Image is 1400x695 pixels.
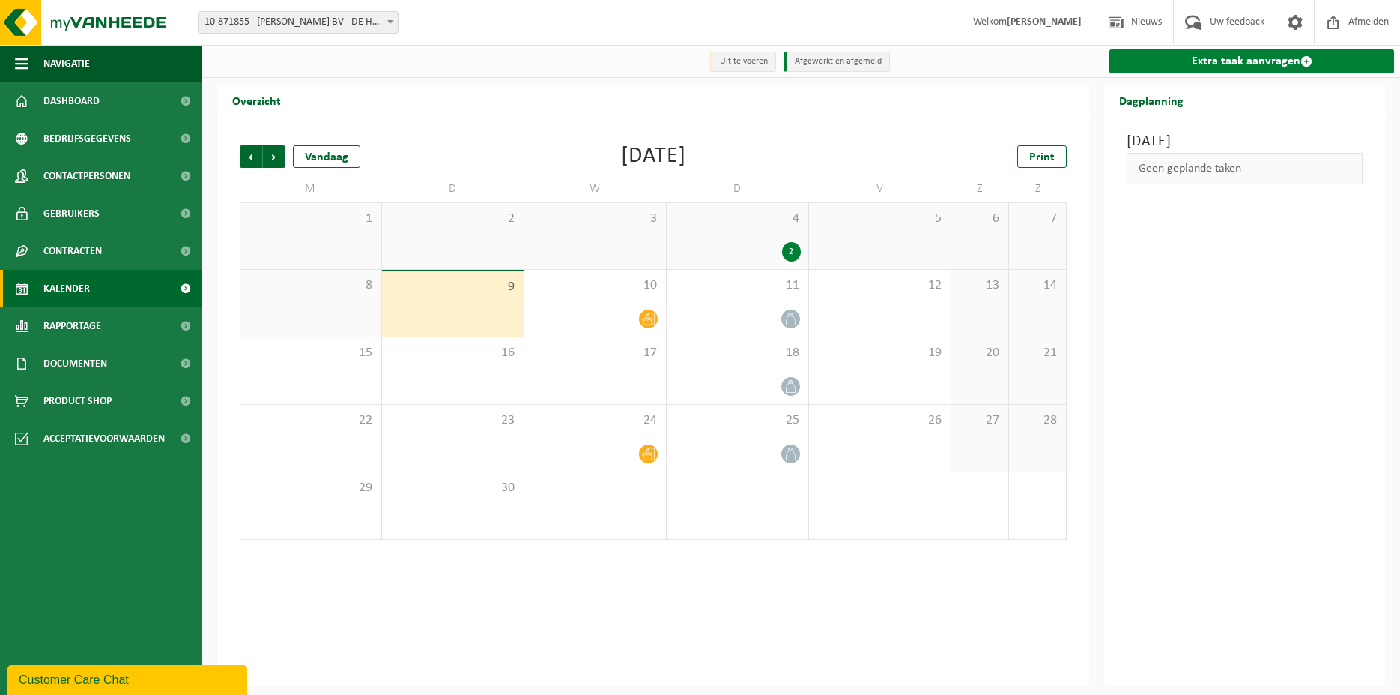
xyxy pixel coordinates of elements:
[959,277,1001,294] span: 13
[621,145,686,168] div: [DATE]
[43,120,131,157] span: Bedrijfsgegevens
[1007,16,1082,28] strong: [PERSON_NAME]
[674,345,801,361] span: 18
[709,52,776,72] li: Uit te voeren
[959,211,1001,227] span: 6
[248,277,374,294] span: 8
[43,195,100,232] span: Gebruikers
[1017,145,1067,168] a: Print
[248,211,374,227] span: 1
[816,345,943,361] span: 19
[532,412,658,429] span: 24
[248,345,374,361] span: 15
[43,307,101,345] span: Rapportage
[198,11,399,34] span: 10-871855 - DEWAELE HENRI BV - DE HAAN
[1009,175,1067,202] td: Z
[674,277,801,294] span: 11
[674,412,801,429] span: 25
[1029,151,1055,163] span: Print
[1016,412,1058,429] span: 28
[43,382,112,420] span: Product Shop
[809,175,951,202] td: V
[1016,211,1058,227] span: 7
[959,345,1001,361] span: 20
[43,270,90,307] span: Kalender
[524,175,667,202] td: W
[390,211,516,227] span: 2
[7,662,250,695] iframe: chat widget
[1109,49,1394,73] a: Extra taak aanvragen
[532,277,658,294] span: 10
[43,157,130,195] span: Contactpersonen
[293,145,360,168] div: Vandaag
[784,52,890,72] li: Afgewerkt en afgemeld
[674,211,801,227] span: 4
[959,412,1001,429] span: 27
[43,45,90,82] span: Navigatie
[667,175,809,202] td: D
[1127,130,1363,153] h3: [DATE]
[382,175,524,202] td: D
[816,277,943,294] span: 12
[390,480,516,496] span: 30
[43,420,165,457] span: Acceptatievoorwaarden
[390,279,516,295] span: 9
[1127,153,1363,184] div: Geen geplande taken
[1016,345,1058,361] span: 21
[532,211,658,227] span: 3
[1104,85,1199,115] h2: Dagplanning
[240,145,262,168] span: Vorige
[240,175,382,202] td: M
[199,12,398,33] span: 10-871855 - DEWAELE HENRI BV - DE HAAN
[43,82,100,120] span: Dashboard
[532,345,658,361] span: 17
[390,345,516,361] span: 16
[248,480,374,496] span: 29
[263,145,285,168] span: Volgende
[43,345,107,382] span: Documenten
[816,211,943,227] span: 5
[390,412,516,429] span: 23
[816,412,943,429] span: 26
[951,175,1009,202] td: Z
[43,232,102,270] span: Contracten
[782,242,801,262] div: 2
[1016,277,1058,294] span: 14
[248,412,374,429] span: 22
[217,85,296,115] h2: Overzicht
